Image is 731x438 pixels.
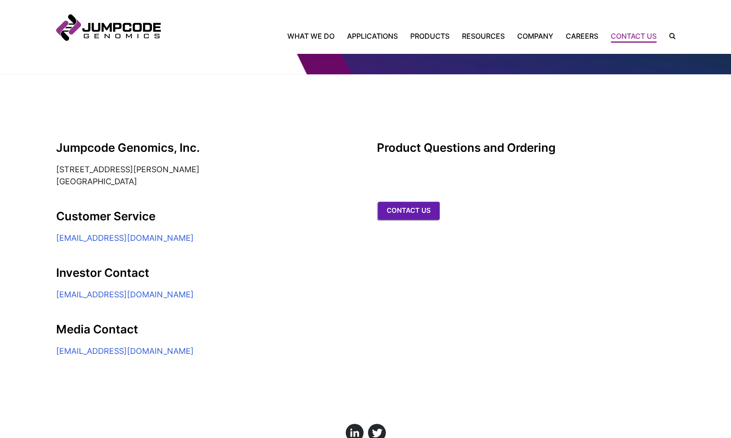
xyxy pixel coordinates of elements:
h2: Media Contact [56,323,355,336]
a: Resources [456,31,511,41]
a: Products [404,31,456,41]
a: Careers [559,31,604,41]
a: Contact us [378,202,440,220]
a: What We Do [287,31,341,41]
a: Applications [341,31,404,41]
a: [EMAIL_ADDRESS][DOMAIN_NAME] [56,290,194,299]
nav: Primary Navigation [161,31,663,41]
h3: Product Questions and Ordering [377,141,675,154]
h2: Investor Contact [56,266,355,280]
a: [EMAIL_ADDRESS][DOMAIN_NAME] [56,233,194,243]
label: Search the site. [663,33,675,39]
a: [EMAIL_ADDRESS][DOMAIN_NAME] [56,346,194,356]
a: Contact Us [604,31,663,41]
h2: Customer Service [56,210,355,223]
address: [STREET_ADDRESS][PERSON_NAME] [GEOGRAPHIC_DATA] [56,163,355,187]
h2: Jumpcode Genomics, Inc. [56,141,355,154]
a: Company [511,31,559,41]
